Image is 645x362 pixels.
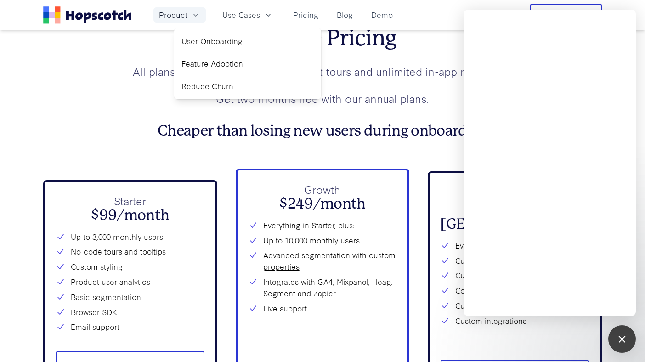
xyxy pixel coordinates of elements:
a: Blog [333,7,356,23]
a: Home [43,6,131,24]
h2: Talk to [GEOGRAPHIC_DATA] [441,198,589,233]
p: Enterprise [441,184,589,200]
li: Custom features [441,300,589,311]
p: All plans come with unlimited product tours and unlimited in-app messages. [43,63,602,79]
a: User Onboarding [178,32,317,51]
a: Browser SDK [71,306,117,318]
p: Get two months free with our annual plans. [43,90,602,107]
li: No-code tours and tooltips [56,246,204,257]
li: Email support [56,321,204,333]
li: Concierge support and coaching [441,285,589,296]
h2: Plans & Pricing [43,25,602,52]
button: Use Cases [217,7,278,23]
li: Everything in Growth, plus: [441,240,589,251]
a: Demo [368,7,396,23]
span: Product [159,9,187,21]
li: Integrates with GA4, Mixpanel, Heap, Segment and Zapier [249,276,397,299]
li: Custom usage and plans [441,255,589,266]
p: Growth [249,181,397,198]
button: Product [153,7,206,23]
li: Custom invoices and contracts [441,270,589,281]
a: Pricing [289,7,322,23]
a: Advanced segmentation with custom properties [263,249,397,272]
li: Custom styling [56,261,204,272]
li: Up to 10,000 monthly users [249,235,397,246]
a: Feature Adoption [178,54,317,73]
li: Custom integrations [441,315,589,327]
h2: $249/month [249,195,397,213]
li: Basic segmentation [56,291,204,303]
li: Product user analytics [56,276,204,288]
a: Reduce Churn [178,77,317,96]
button: Free Trial [530,4,602,27]
h3: Cheaper than losing new users during onboarding [43,122,602,140]
p: Starter [56,193,204,209]
li: Live support [249,303,397,314]
li: Up to 3,000 monthly users [56,231,204,243]
span: Use Cases [222,9,260,21]
h2: $99/month [56,207,204,224]
li: Everything in Starter, plus: [249,220,397,231]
